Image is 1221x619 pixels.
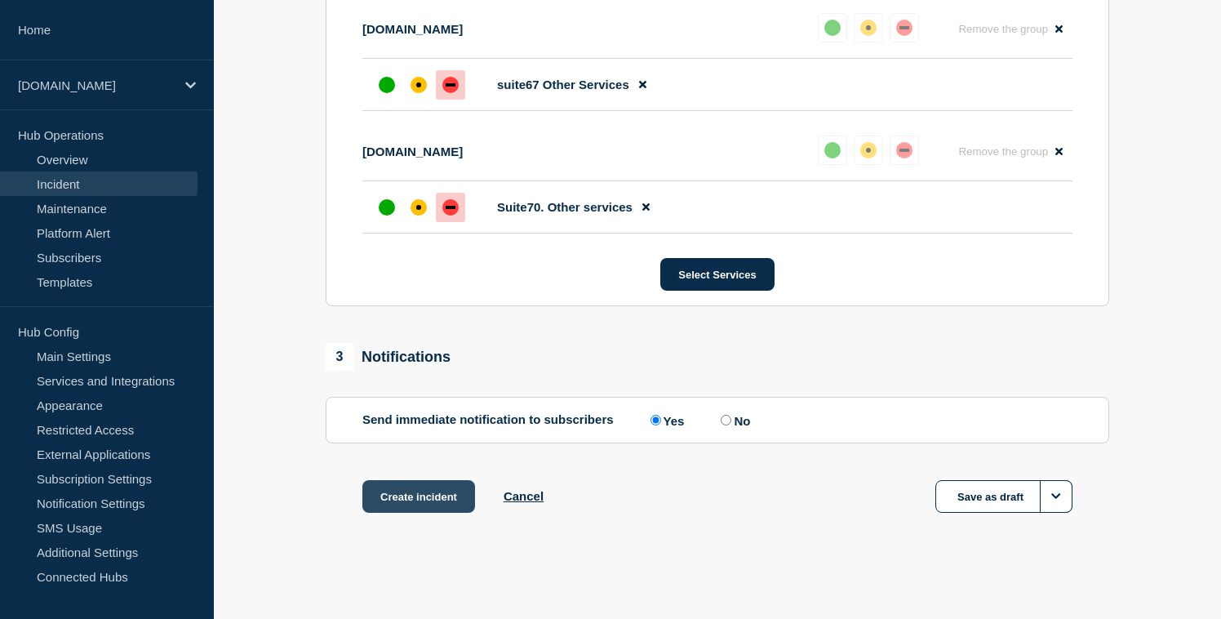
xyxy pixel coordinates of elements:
button: down [890,13,919,42]
div: affected [860,20,877,36]
label: Yes [646,412,685,428]
button: down [890,136,919,165]
div: up [379,77,395,93]
span: suite67 Other Services [497,78,629,91]
input: Yes [650,415,661,425]
button: Create incident [362,480,475,513]
div: Send immediate notification to subscribers [362,412,1072,428]
div: up [824,142,841,158]
div: down [896,20,912,36]
button: Options [1040,480,1072,513]
label: No [717,412,750,428]
span: Remove the group [958,23,1048,35]
div: up [824,20,841,36]
div: down [442,199,459,216]
button: affected [854,136,883,165]
button: Select Services [660,258,774,291]
input: No [721,415,731,425]
div: down [442,77,459,93]
p: [DOMAIN_NAME] [18,78,175,92]
p: [DOMAIN_NAME] [362,22,463,36]
button: Save as draft [935,480,1072,513]
span: Remove the group [958,145,1048,158]
div: affected [411,199,427,216]
div: Notifications [326,343,451,371]
button: up [818,136,847,165]
button: Remove the group [948,136,1072,167]
button: up [818,13,847,42]
p: [DOMAIN_NAME] [362,145,463,158]
button: Cancel [504,489,544,503]
div: affected [411,77,427,93]
span: Suite70. Other services [497,200,633,214]
p: Send immediate notification to subscribers [362,412,614,428]
div: down [896,142,912,158]
div: up [379,199,395,216]
div: affected [860,142,877,158]
button: affected [854,13,883,42]
span: 3 [326,343,353,371]
button: Remove the group [948,13,1072,45]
